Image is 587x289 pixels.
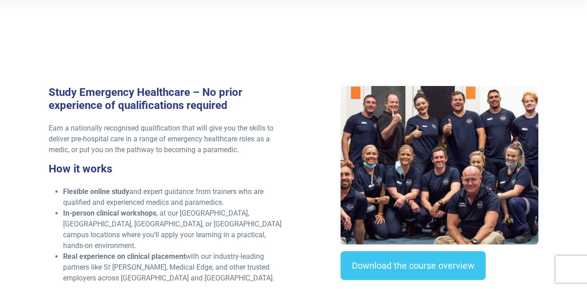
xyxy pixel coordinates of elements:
p: Earn a nationally recognised qualification that will give you the skills to deliver pre-hospital ... [49,123,288,155]
h3: Study Emergency Healthcare – No prior experience of qualifications required [49,86,288,112]
h3: How it works [49,163,288,176]
a: Download the course overview [341,251,486,280]
strong: Real experience on clinical placement [63,252,186,261]
strong: In-person clinical workshops [63,209,156,217]
strong: Flexible online study [63,187,129,196]
li: , at our [GEOGRAPHIC_DATA], [GEOGRAPHIC_DATA], [GEOGRAPHIC_DATA], or [GEOGRAPHIC_DATA] campus loc... [63,208,288,251]
iframe: EmbedSocial Universal Widget [132,17,455,63]
li: and expert guidance from trainers who are qualified and experienced medics and paramedics. [63,186,288,208]
li: with our industry-leading partners like St [PERSON_NAME], Medical Edge, and other trusted employe... [63,251,288,284]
